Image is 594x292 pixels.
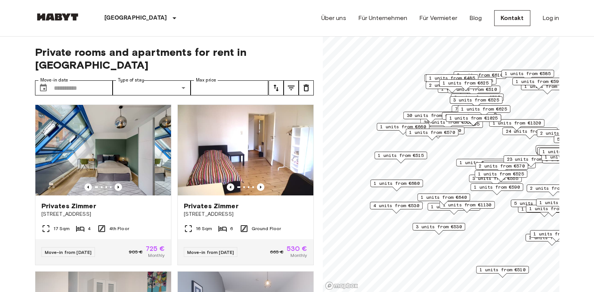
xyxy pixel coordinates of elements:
div: Map marker [424,74,479,86]
button: Previous image [84,183,92,191]
div: Map marker [456,159,509,171]
span: 1 units from €790 [529,205,575,212]
div: Map marker [501,70,554,81]
div: Map marker [406,129,458,140]
div: Map marker [430,120,483,132]
span: 4 [88,225,91,232]
span: 7 units from €585 [455,106,501,112]
span: Privates Zimmer [41,201,96,211]
span: 2 units from €570 [479,163,525,169]
button: tune [269,80,284,95]
span: 1 units from €495 [539,199,585,206]
span: 1 units from €680 [374,180,420,187]
div: Map marker [512,78,565,89]
button: tune [299,80,314,95]
span: [STREET_ADDRESS] [41,211,165,218]
span: 1 units from €585 [505,70,551,77]
span: 1 units from €1320 [492,120,541,126]
span: 4 units from €605 [486,161,532,168]
label: Max price [196,77,216,83]
span: 1 units from €725 [460,159,505,166]
img: Habyt [35,13,80,21]
div: Map marker [412,127,464,138]
span: 1 units from €1025 [449,115,498,121]
span: 1 units from €515 [378,152,424,159]
span: 2 units from €610 [457,72,503,78]
div: Map marker [536,145,588,157]
span: 1 units from €570 [431,203,477,210]
div: Map marker [439,79,492,91]
span: 1 units from €510 [533,231,579,237]
span: 1 units from €645 [539,146,585,152]
div: Map marker [452,105,504,117]
div: Map marker [439,201,495,213]
div: Map marker [469,175,522,186]
div: Map marker [525,234,578,246]
span: Ground Floor [252,225,281,232]
div: Map marker [530,230,583,242]
div: Map marker [426,74,478,86]
div: Map marker [526,205,579,217]
span: 1 units from €625 [443,80,489,86]
div: Map marker [470,183,523,195]
div: Map marker [370,202,423,214]
label: Move-in date [40,77,68,83]
span: 1 units from €590 [516,78,562,85]
a: Marketing picture of unit DE-01-029-04MPrevious imagePrevious imagePrivates Zimmer[STREET_ADDRESS... [177,105,314,265]
button: tune [284,80,299,95]
span: Move-in from [DATE] [45,249,92,255]
span: 3 units from €555 [472,175,518,182]
div: Map marker [527,184,579,196]
span: 5 units from €590 [514,200,560,207]
span: 2 units from €510 [451,86,497,93]
span: 6 [230,225,233,232]
span: 9 units from €585 [445,112,491,119]
img: Marketing picture of unit DE-01-010-002-01HF [35,105,171,195]
span: [STREET_ADDRESS] [184,211,307,218]
div: Map marker [458,105,510,117]
button: Choose date [36,80,51,95]
p: [GEOGRAPHIC_DATA] [104,14,167,23]
span: 4 units from €530 [373,202,419,209]
span: 24 units from €530 [505,128,554,135]
span: Private rooms and apartments for rent in [GEOGRAPHIC_DATA] [35,46,314,71]
span: 3 units from €555 [447,77,493,84]
span: 2 units from €555 [540,130,586,137]
div: Map marker [489,119,544,131]
span: 665 € [270,249,284,255]
span: 2 units from €555 [530,185,576,192]
span: 1 units from €640 [541,148,586,154]
span: 1 units from €570 [409,129,455,136]
div: Map marker [446,114,501,126]
span: 1 units from €630 [542,148,588,155]
div: Map marker [454,71,506,83]
div: Map marker [451,94,504,105]
a: Über uns [321,14,346,23]
span: 1 units from €660 [380,123,426,130]
div: Map marker [536,199,589,211]
div: Map marker [476,266,529,278]
div: Map marker [537,129,589,141]
button: Previous image [115,183,122,191]
span: 30 units from €570 [406,112,455,119]
span: 16 Sqm [196,225,212,232]
a: Für Unternehmen [358,14,407,23]
span: 1 units from €590 [474,184,520,191]
div: Map marker [412,223,465,235]
span: 1 units from €510 [479,266,525,273]
a: Log in [542,14,559,23]
div: Map marker [374,152,427,163]
a: Für Vermieter [419,14,457,23]
div: Map marker [475,170,527,182]
div: Map marker [370,180,423,191]
div: Map marker [403,112,458,123]
div: Map marker [447,86,500,97]
label: Type of stay [118,77,144,83]
div: Map marker [377,123,429,135]
span: Monthly [148,252,165,259]
span: 1 units from €485 [429,75,475,81]
div: Map marker [502,128,557,139]
button: Previous image [257,183,264,191]
span: 1 units from €625 [461,106,507,112]
span: 3 units from €530 [416,223,462,230]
